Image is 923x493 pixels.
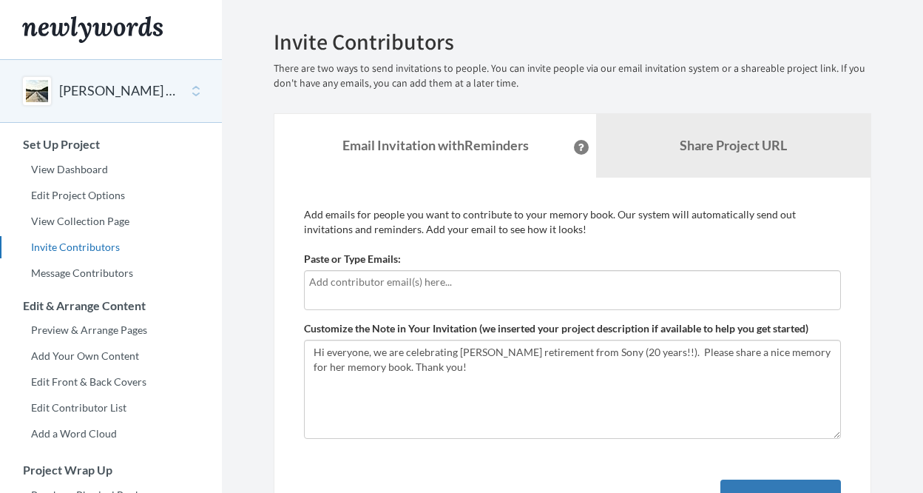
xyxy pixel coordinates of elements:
strong: Email Invitation with Reminders [342,137,529,153]
p: There are two ways to send invitations to people. You can invite people via our email invitation ... [274,61,871,91]
h2: Invite Contributors [274,30,871,54]
label: Paste or Type Emails: [304,252,401,266]
h3: Edit & Arrange Content [1,299,222,312]
label: Customize the Note in Your Invitation (we inserted your project description if available to help ... [304,321,808,336]
p: Add emails for people you want to contribute to your memory book. Our system will automatically s... [304,207,841,237]
button: [PERSON_NAME] Retirement Memory Book [59,81,179,101]
h3: Project Wrap Up [1,463,222,477]
textarea: Hi everyone, we are celebrating [PERSON_NAME] retirement from Sony (20 years!!). Please share a n... [304,340,841,439]
b: Share Project URL [680,137,787,153]
h3: Set Up Project [1,138,222,151]
input: Add contributor email(s) here... [309,274,836,290]
img: Newlywords logo [22,16,163,43]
